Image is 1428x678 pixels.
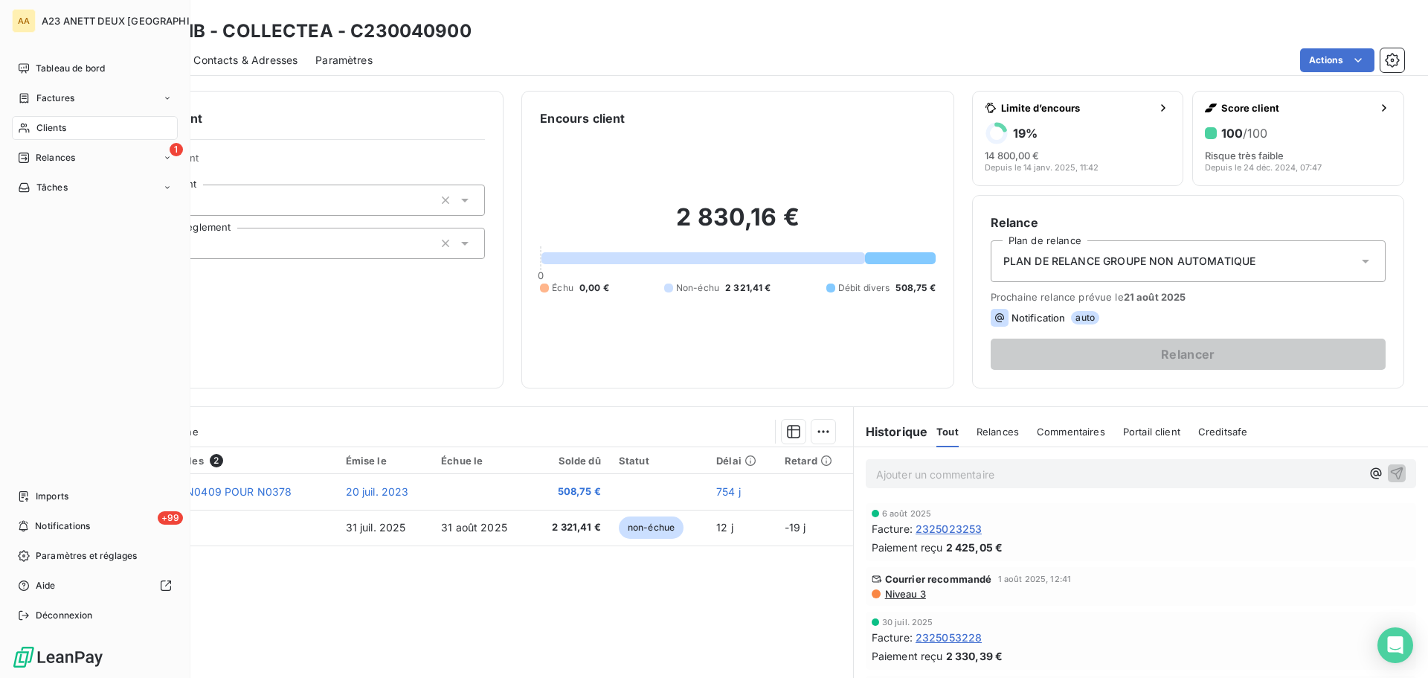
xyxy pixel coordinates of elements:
span: A23 ANETT DEUX [GEOGRAPHIC_DATA] [42,15,230,27]
span: VB A TORT/LE N0409 POUR N0378 [111,485,292,498]
img: Logo LeanPay [12,645,104,669]
div: Open Intercom Messenger [1377,627,1413,663]
h6: 100 [1221,126,1267,141]
span: Relances [977,426,1019,438]
div: Émise le [346,455,424,467]
div: Retard [785,455,844,467]
span: 0,00 € [579,281,609,295]
div: Échue le [441,455,522,467]
a: Tableau de bord [12,57,178,80]
span: Score client [1221,102,1372,114]
span: Facture : [872,630,913,645]
span: 1 août 2025, 12:41 [998,575,1072,583]
span: 21 août 2025 [1124,291,1186,303]
button: Score client100/100Risque très faibleDepuis le 24 déc. 2024, 07:47 [1192,91,1404,186]
span: Déconnexion [36,609,93,622]
span: Tout [936,426,959,438]
span: 12 j [716,521,733,534]
span: PLAN DE RELANCE GROUPE NON AUTOMATIQUE [1003,254,1256,269]
span: 2 321,41 € [540,520,601,535]
span: 31 juil. 2025 [346,521,406,534]
button: Limite d’encours19%14 800,00 €Depuis le 14 janv. 2025, 11:42 [972,91,1184,186]
span: Niveau 3 [884,588,926,600]
span: auto [1071,311,1099,324]
span: 2325023253 [916,521,982,537]
div: Statut [619,455,698,467]
span: 508,75 € [540,484,601,499]
h3: SMISMB - COLLECTEA - C230040900 [131,18,472,45]
span: Aide [36,579,56,592]
span: Facture : [872,521,913,537]
span: 14 800,00 € [985,150,1039,161]
span: 2 330,39 € [946,648,1003,664]
span: 2 [210,454,223,467]
h6: Informations client [90,109,485,127]
span: -19 j [785,521,806,534]
span: Contacts & Adresses [193,53,297,68]
span: 1 [170,143,183,156]
span: 0 [538,269,544,281]
h6: Relance [991,214,1386,231]
span: Creditsafe [1198,426,1248,438]
span: /100 [1243,126,1267,141]
span: 30 juil. 2025 [882,618,933,627]
span: Échu [552,281,573,295]
h6: Encours client [540,109,625,127]
span: 2 321,41 € [725,281,771,295]
span: 2325053228 [916,630,982,645]
span: Paiement reçu [872,540,943,555]
span: Risque très faible [1205,150,1284,161]
span: Tableau de bord [36,62,105,75]
span: Imports [36,490,68,503]
span: 2 425,05 € [946,540,1003,555]
span: 508,75 € [895,281,935,295]
span: Notification [1011,312,1066,324]
span: 754 j [716,485,741,498]
span: Prochaine relance prévue le [991,291,1386,303]
span: Limite d’encours [1001,102,1152,114]
a: Clients [12,116,178,140]
span: Notifications [35,519,90,533]
span: 31 août 2025 [441,521,507,534]
span: Commentaires [1037,426,1105,438]
span: Portail client [1123,426,1180,438]
span: +99 [158,511,183,525]
span: Depuis le 14 janv. 2025, 11:42 [985,163,1099,172]
span: Clients [36,121,66,135]
a: Aide [12,574,178,598]
div: Pièces comptables [111,454,327,467]
span: Courrier recommandé [885,573,992,585]
span: Paramètres et réglages [36,549,137,563]
span: Depuis le 24 déc. 2024, 07:47 [1205,163,1322,172]
h6: 19 % [1013,126,1038,141]
a: 1Relances [12,146,178,170]
span: Tâches [36,181,68,194]
span: Débit divers [838,281,890,295]
h2: 2 830,16 € [540,202,935,247]
span: Factures [36,92,74,105]
span: Relances [36,151,75,164]
span: Paiement reçu [872,648,943,664]
div: AA [12,9,36,33]
a: Tâches [12,176,178,199]
button: Relancer [991,339,1386,370]
div: Délai [716,455,767,467]
span: 6 août 2025 [882,509,932,518]
span: 20 juil. 2023 [346,485,409,498]
button: Actions [1300,48,1374,72]
span: non-échue [619,517,684,539]
a: Factures [12,86,178,110]
a: Paramètres et réglages [12,544,178,568]
span: Propriétés Client [120,152,485,173]
h6: Historique [854,423,928,441]
div: Solde dû [540,455,601,467]
a: Imports [12,484,178,508]
span: Paramètres [315,53,373,68]
span: Non-échu [676,281,719,295]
